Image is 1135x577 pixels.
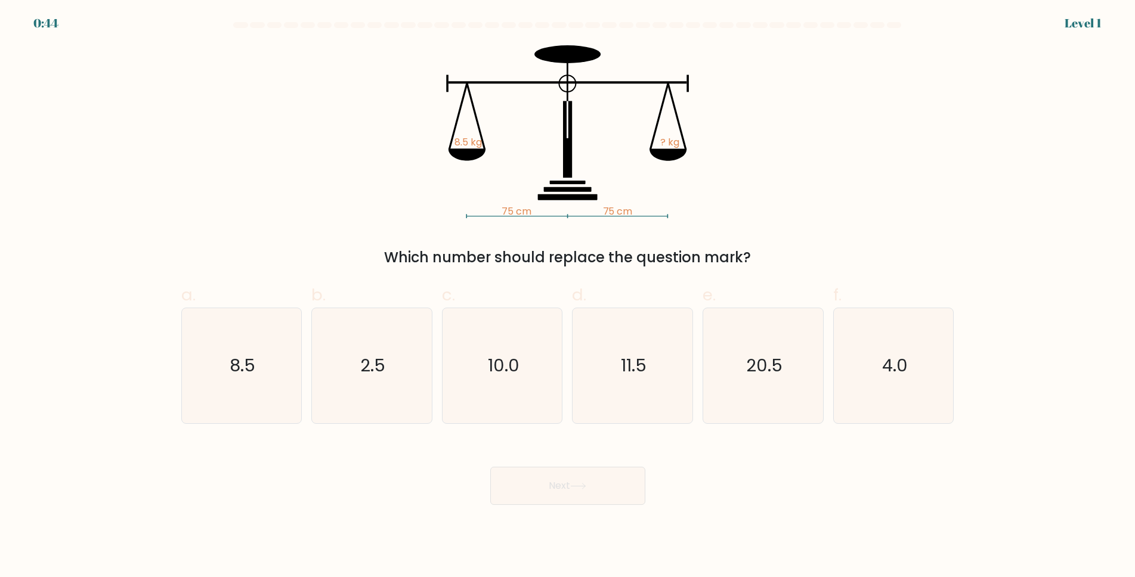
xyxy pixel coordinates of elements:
div: 0:44 [33,14,58,32]
button: Next [490,467,645,505]
span: d. [572,283,586,306]
tspan: 75 cm [502,204,531,218]
tspan: 75 cm [602,204,632,218]
div: Level 1 [1065,14,1102,32]
span: c. [442,283,455,306]
tspan: ? kg [660,135,679,149]
text: 8.5 [230,353,255,377]
text: 20.5 [746,353,783,377]
text: 10.0 [488,353,519,377]
span: a. [181,283,196,306]
div: Which number should replace the question mark? [188,247,947,268]
text: 2.5 [360,353,385,377]
text: 4.0 [882,353,908,377]
span: f. [833,283,842,306]
span: e. [703,283,716,306]
span: b. [311,283,326,306]
tspan: 8.5 kg [454,135,481,149]
text: 11.5 [621,353,647,377]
